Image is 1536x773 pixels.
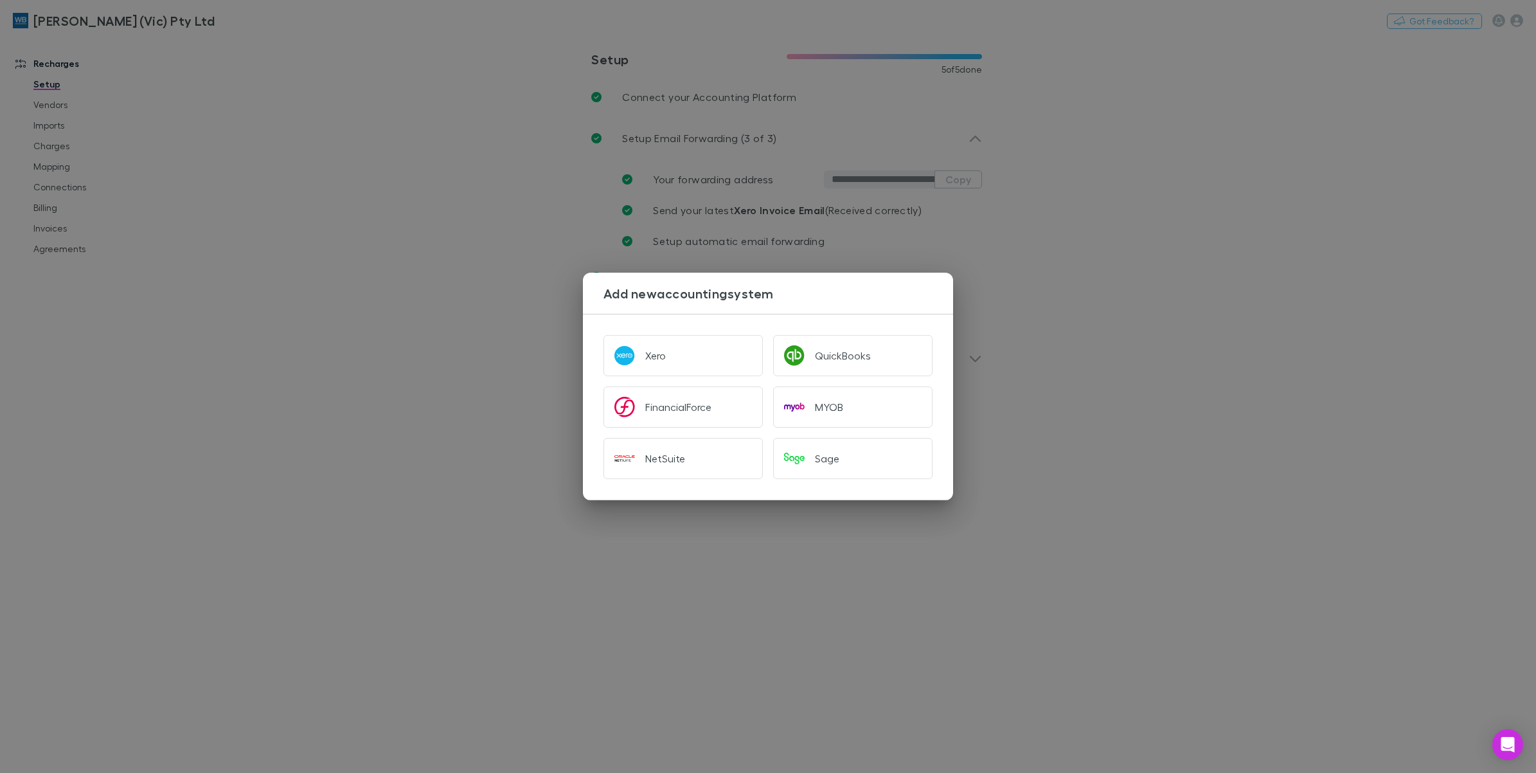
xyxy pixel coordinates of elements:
[815,401,843,414] div: MYOB
[645,401,711,414] div: FinancialForce
[645,452,685,465] div: NetSuite
[773,335,933,376] button: QuickBooks
[773,438,933,479] button: Sage
[784,397,805,417] img: MYOB's Logo
[603,386,763,428] button: FinancialForce
[614,448,635,469] img: NetSuite's Logo
[784,448,805,469] img: Sage's Logo
[815,452,839,465] div: Sage
[614,345,635,366] img: Xero's Logo
[603,286,953,301] h3: Add new accounting system
[815,349,871,362] div: QuickBooks
[603,335,763,376] button: Xero
[784,345,805,366] img: QuickBooks's Logo
[773,386,933,428] button: MYOB
[614,397,635,417] img: FinancialForce's Logo
[603,438,763,479] button: NetSuite
[1492,729,1523,760] div: Open Intercom Messenger
[645,349,666,362] div: Xero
